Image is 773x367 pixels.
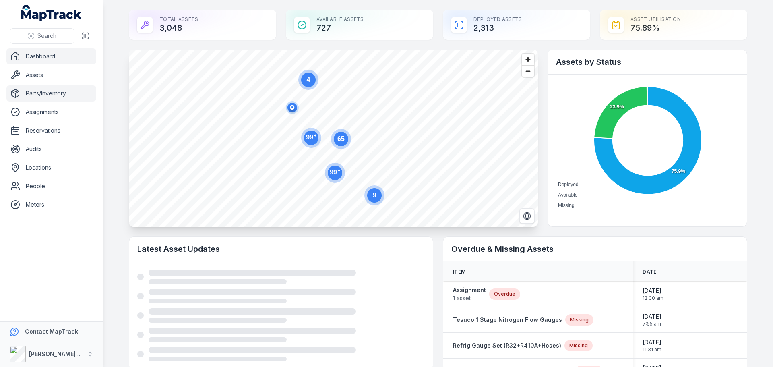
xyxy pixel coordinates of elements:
a: People [6,178,96,194]
h2: Latest Asset Updates [137,243,425,255]
span: [DATE] [643,338,661,346]
tspan: + [314,133,316,138]
a: Assets [6,67,96,83]
div: Missing [564,340,593,351]
a: MapTrack [21,5,82,21]
time: 9/12/2025, 7:55:11 AM [643,313,661,327]
span: 1 asset [453,294,486,302]
span: Date [643,269,656,275]
span: 12:00 am [643,295,663,301]
tspan: + [338,168,340,173]
text: 4 [307,76,310,83]
button: Search [10,28,74,44]
span: 11:31 am [643,346,661,353]
text: 9 [373,192,376,199]
a: Reservations [6,122,96,139]
a: Parts/Inventory [6,85,96,102]
span: 7:55 am [643,321,661,327]
div: Missing [565,314,593,326]
span: Deployed [558,182,579,187]
strong: [PERSON_NAME] Air [29,350,85,357]
time: 8/13/2025, 11:31:22 AM [643,338,661,353]
button: Zoom out [522,65,534,77]
span: Missing [558,203,575,208]
a: Refrig Gauge Set (R32+R410A+Hoses) [453,342,561,350]
span: Available [558,192,577,198]
time: 9/9/2025, 12:00:00 AM [643,287,663,301]
a: Assignments [6,104,96,120]
a: Assignment1 asset [453,286,486,302]
button: Zoom in [522,54,534,65]
strong: Contact MapTrack [25,328,78,335]
a: Locations [6,160,96,176]
div: Overdue [489,288,520,300]
span: [DATE] [643,287,663,295]
text: 65 [337,135,345,142]
canvas: Map [129,50,538,227]
text: 99 [330,168,340,176]
strong: Assignment [453,286,486,294]
span: Item [453,269,465,275]
h2: Assets by Status [556,56,739,68]
a: Dashboard [6,48,96,64]
span: Search [37,32,56,40]
a: Audits [6,141,96,157]
h2: Overdue & Missing Assets [451,243,739,255]
a: Meters [6,197,96,213]
a: Tesuco 1 Stage Nitrogen Flow Gauges [453,316,562,324]
span: [DATE] [643,313,661,321]
button: Switch to Satellite View [519,208,535,224]
text: 99 [306,133,316,141]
